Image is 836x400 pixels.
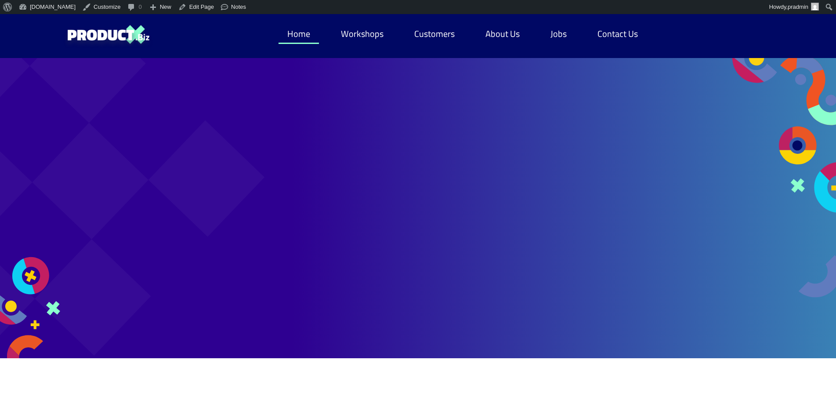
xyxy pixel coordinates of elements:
[477,24,528,44] a: About Us
[279,24,647,44] nav: Menu
[405,24,463,44] a: Customers
[589,24,647,44] a: Contact Us
[542,24,575,44] a: Jobs
[788,4,808,10] span: pradmin
[332,24,392,44] a: Workshops
[279,24,319,44] a: Home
